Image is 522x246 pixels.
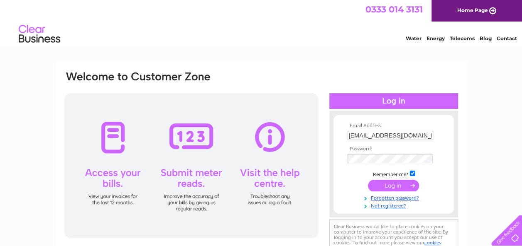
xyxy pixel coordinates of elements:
td: Remember me? [346,169,442,178]
th: Email Address: [346,123,442,129]
div: Clear Business is a trading name of Verastar Limited (registered in [GEOGRAPHIC_DATA] No. 3667643... [65,5,458,40]
img: logo.png [18,22,61,47]
a: Forgotten password? [348,193,442,201]
a: Water [406,35,422,41]
th: Password: [346,146,442,152]
a: Energy [426,35,445,41]
input: Submit [368,180,419,191]
a: Contact [497,35,517,41]
a: 0333 014 3131 [365,4,423,14]
a: Not registered? [348,201,442,209]
a: Blog [480,35,492,41]
a: Telecoms [450,35,475,41]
